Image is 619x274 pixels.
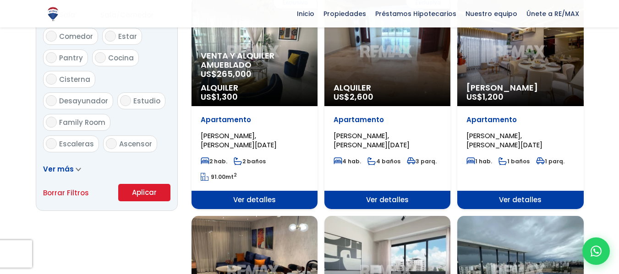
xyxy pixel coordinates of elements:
input: Estudio [120,95,131,106]
span: [PERSON_NAME], [PERSON_NAME][DATE] [334,131,410,150]
p: Apartamento [334,115,441,124]
span: 1 hab. [466,157,492,165]
span: Ver más [43,164,74,174]
span: 4 baños [367,157,400,165]
input: Estar [105,31,116,42]
span: Pantry [59,53,83,63]
p: Apartamento [201,115,308,124]
span: Ascensor [119,139,152,149]
img: Logo de REMAX [45,6,61,22]
span: 1,200 [482,91,504,102]
span: US$ [201,91,238,102]
span: [PERSON_NAME], [PERSON_NAME][DATE] [201,131,277,150]
a: Borrar Filtros [43,187,89,199]
input: Desayunador [46,95,57,106]
span: 265,000 [217,68,252,80]
button: Aplicar [118,184,170,201]
span: US$ [466,91,504,102]
span: 2 baños [234,157,266,165]
span: 1 parq. [536,157,564,165]
span: 1,300 [217,91,238,102]
span: 1 baños [498,157,530,165]
span: Ver detalles [457,191,583,209]
span: Alquiler [201,83,308,92]
span: Venta y alquiler amueblado [201,51,308,70]
span: Estudio [133,96,160,106]
span: Desayunador [59,96,108,106]
span: Nuestro equipo [461,7,522,21]
span: [PERSON_NAME] [466,83,574,92]
span: 4 hab. [334,157,361,165]
span: Propiedades [319,7,371,21]
span: 2 hab. [201,157,227,165]
span: Family Room [59,118,105,127]
span: Únete a RE/MAX [522,7,584,21]
input: Cisterna [46,74,57,85]
span: Comedor [59,32,93,41]
span: US$ [201,68,252,80]
span: mt [201,173,237,181]
span: Alquiler [334,83,441,92]
input: Pantry [46,52,57,63]
input: Ascensor [106,138,117,149]
span: 2,600 [350,91,373,102]
span: 3 parq. [407,157,437,165]
span: 91.00 [211,173,225,181]
span: Inicio [292,7,319,21]
input: Escaleras [46,138,57,149]
span: Escaleras [59,139,94,149]
a: Ver más [43,164,81,174]
input: Cocina [95,52,106,63]
sup: 2 [234,172,237,178]
p: Apartamento [466,115,574,124]
input: Comedor [46,31,57,42]
span: Cocina [108,53,134,63]
span: US$ [334,91,373,102]
span: Ver detalles [192,191,318,209]
span: [PERSON_NAME], [PERSON_NAME][DATE] [466,131,542,150]
span: Préstamos Hipotecarios [371,7,461,21]
input: Family Room [46,117,57,128]
span: Estar [118,32,137,41]
span: Cisterna [59,75,90,84]
span: Ver detalles [324,191,450,209]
